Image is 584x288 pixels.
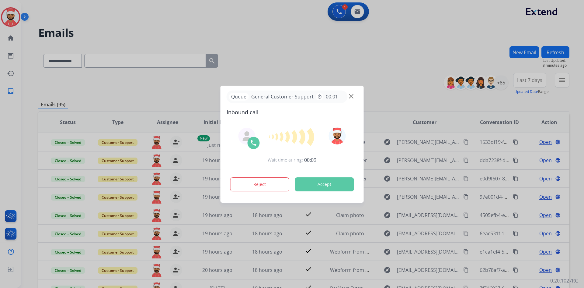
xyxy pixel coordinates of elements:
[328,127,346,144] img: avatar
[268,157,303,163] span: Wait time at ring:
[227,108,358,116] span: Inbound call
[349,94,353,98] img: close-button
[295,177,354,191] button: Accept
[249,93,316,100] span: General Customer Support
[317,94,322,99] mat-icon: timer
[550,277,578,284] p: 0.20.1027RC
[250,139,257,147] img: call-icon
[326,93,338,100] span: 00:01
[229,93,249,101] p: Queue
[230,177,289,191] button: Reject
[304,156,316,164] span: 00:09
[242,131,252,141] img: agent-avatar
